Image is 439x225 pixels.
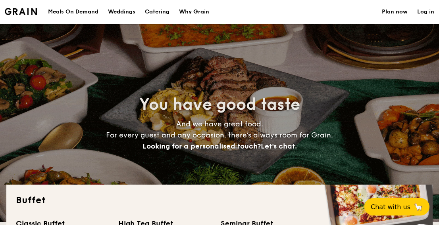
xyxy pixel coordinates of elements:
[371,203,410,211] span: Chat with us
[106,120,333,151] span: And we have great food. For every guest and any occasion, there’s always room for Grain.
[139,95,300,114] span: You have good taste
[142,142,261,151] span: Looking for a personalised touch?
[5,8,37,15] a: Logotype
[414,202,423,212] span: 🦙
[5,8,37,15] img: Grain
[261,142,297,151] span: Let's chat.
[16,194,423,207] h2: Buffet
[364,198,429,215] button: Chat with us🦙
